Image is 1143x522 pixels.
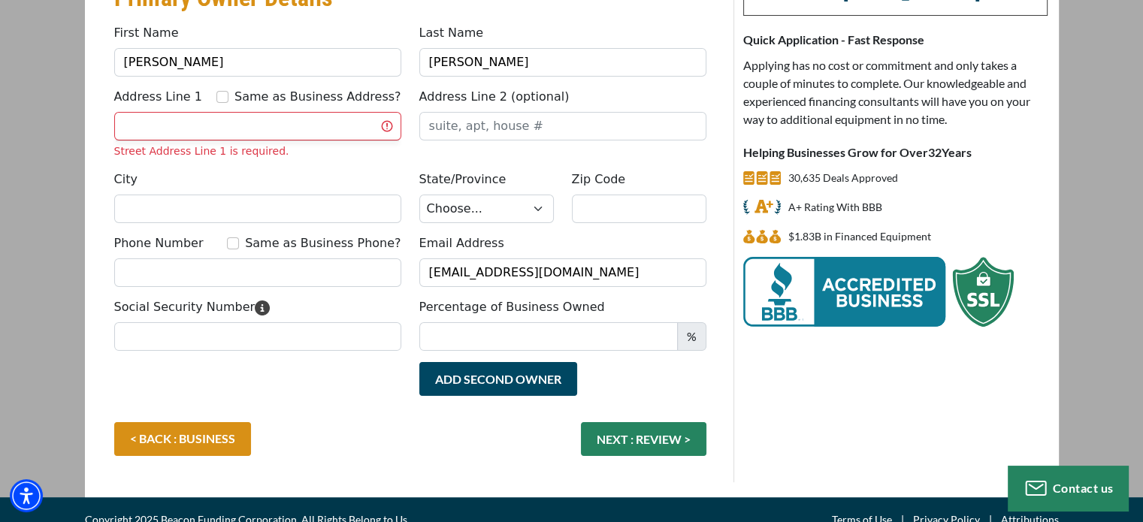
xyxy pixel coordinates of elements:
p: A+ Rating With BBB [788,198,882,216]
label: Percentage of Business Owned [419,298,605,316]
button: Contact us [1008,466,1128,511]
div: Accessibility Menu [10,479,43,512]
input: suite, apt, house # [419,112,706,140]
img: BBB Acredited Business and SSL Protection [743,257,1014,327]
span: Contact us [1053,481,1114,495]
svg: Please enter your Social Security Number. We use this information to identify you and process you... [255,300,270,315]
label: Address Line 2 (optional) [419,88,570,106]
div: Street Address Line 1 is required. [114,143,401,159]
p: Helping Businesses Grow for Over Years [743,143,1048,161]
p: Quick Application - Fast Response [743,31,1048,49]
p: 30,635 Deals Approved [788,169,898,187]
label: Last Name [419,24,484,42]
span: 32 [928,145,942,159]
label: Same as Business Address? [234,88,401,106]
button: NEXT : REVIEW > [581,422,706,456]
label: First Name [114,24,179,42]
p: $1,828,817,460 in Financed Equipment [788,228,931,246]
label: Phone Number [114,234,204,252]
p: Applying has no cost or commitment and only takes a couple of minutes to complete. Our knowledgea... [743,56,1048,128]
button: Add Second Owner [419,362,577,396]
a: < BACK : BUSINESS [114,422,251,456]
label: Social Security Number [114,298,271,316]
label: Address Line 1 [114,88,202,106]
label: City [114,170,138,189]
label: Email Address [419,234,504,252]
label: Zip Code [572,170,626,189]
label: Same as Business Phone? [245,234,401,252]
span: % [677,322,706,351]
label: State/Province [419,170,506,189]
